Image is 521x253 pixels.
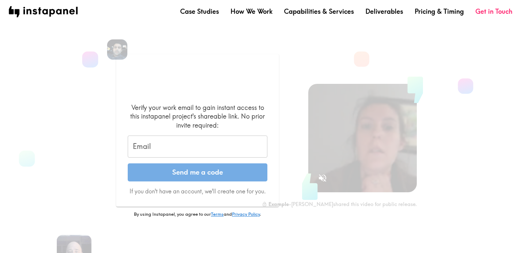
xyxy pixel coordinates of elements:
a: Get in Touch [475,7,512,16]
b: Example [268,201,289,207]
img: instapanel [9,6,78,17]
button: Send me a code [128,163,267,181]
button: Sound is off [315,170,330,186]
p: By using Instapanel, you agree to our and . [116,211,279,218]
div: Verify your work email to gain instant access to this instapanel project's shareable link. No pri... [128,103,267,130]
img: Ronak [107,39,127,60]
a: Case Studies [180,7,219,16]
a: Pricing & Timing [415,7,464,16]
a: Privacy Policy [232,211,260,217]
p: If you don't have an account, we'll create one for you. [128,187,267,195]
div: - [PERSON_NAME] shared this video for public release. [262,201,417,207]
a: How We Work [230,7,272,16]
a: Terms [211,211,224,217]
a: Deliverables [365,7,403,16]
a: Capabilities & Services [284,7,354,16]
